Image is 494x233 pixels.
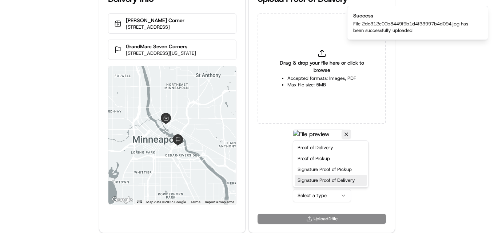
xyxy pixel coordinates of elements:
[298,155,330,162] span: Proof of Pickup
[298,177,355,184] span: Signature Proof of Delivery
[298,144,333,151] span: Proof of Delivery
[353,12,479,19] div: Success
[298,166,352,173] span: Signature Proof of Pickup
[353,21,479,34] div: File 2dc312c00b8449f9b1d4f33997b4d094.jpg has been successfully uploaded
